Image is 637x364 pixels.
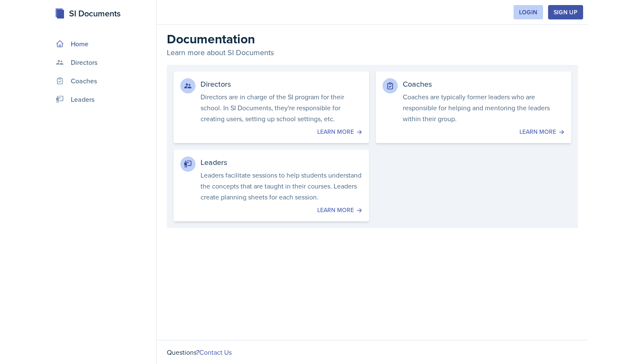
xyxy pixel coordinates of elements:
[376,72,571,143] a: Coaches Coaches are typically former leaders who are responsible for helping and mentoring the le...
[167,32,578,47] h2: Documentation
[52,72,153,89] a: Coaches
[157,340,588,364] div: Questions?
[52,54,153,71] a: Directors
[52,91,153,108] a: Leaders
[201,78,362,90] div: Directors
[519,9,538,16] div: Login
[201,91,362,124] p: Directors are in charge of the SI program for their school. In SI Documents, they're responsible ...
[52,35,153,52] a: Home
[548,5,583,19] button: Sign Up
[167,47,578,58] p: Learn more about SI Documents
[174,150,369,221] a: Leaders Leaders facilitate sessions to help students understand the concepts that are taught in t...
[403,91,565,124] p: Coaches are typically former leaders who are responsible for helping and mentoring the leaders wi...
[383,128,565,136] div: Learn more
[554,9,578,16] div: Sign Up
[201,170,362,202] p: Leaders facilitate sessions to help students understand the concepts that are taught in their cou...
[403,78,565,90] div: Coaches
[174,72,369,143] a: Directors Directors are in charge of the SI program for their school. In SI Documents, they're re...
[180,128,362,136] div: Learn more
[201,157,362,168] div: Leaders
[514,5,543,19] button: Login
[199,348,232,357] a: Contact Us
[180,206,362,215] div: Learn more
